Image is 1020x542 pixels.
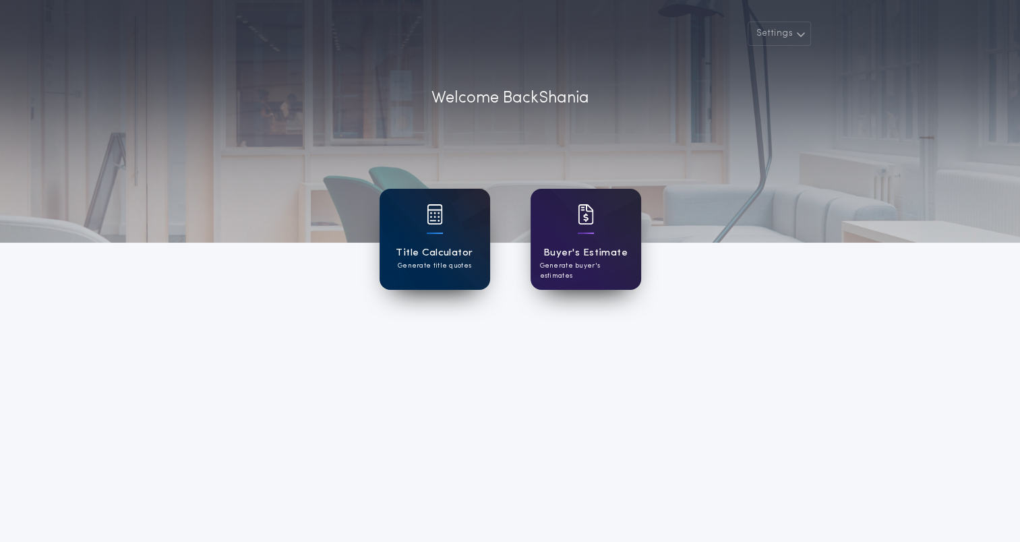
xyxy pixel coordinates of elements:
a: card iconBuyer's EstimateGenerate buyer's estimates [531,189,641,290]
p: Generate title quotes [398,261,471,271]
h1: Buyer's Estimate [543,245,628,261]
p: Generate buyer's estimates [540,261,632,281]
h1: Title Calculator [396,245,473,261]
img: card icon [427,204,443,224]
button: Settings [748,22,811,46]
a: card iconTitle CalculatorGenerate title quotes [380,189,490,290]
p: Welcome Back Shania [431,86,589,111]
img: card icon [578,204,594,224]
